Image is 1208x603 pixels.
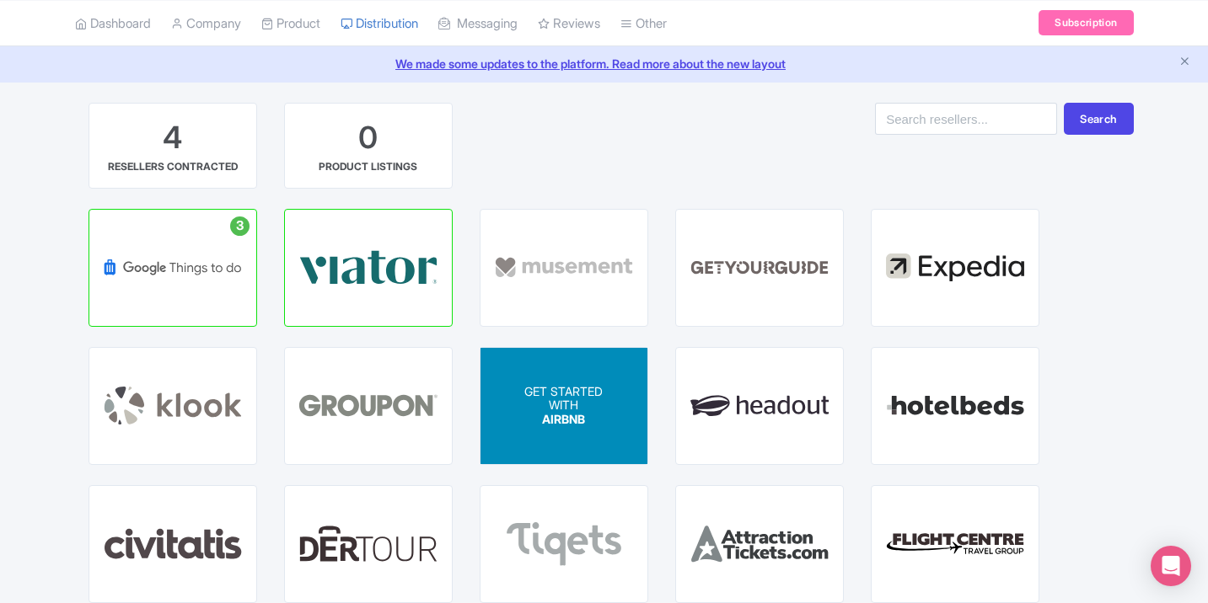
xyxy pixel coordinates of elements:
[875,103,1057,135] input: Search resellers...
[1151,546,1191,586] div: Open Intercom Messenger
[10,55,1198,72] a: We made some updates to the platform. Read more about the new layout
[108,159,238,174] div: RESELLERS CONTRACTED
[358,117,378,159] div: 0
[542,412,585,426] span: AIRBNB
[480,347,648,465] a: GET STARTED WITH AIRBNB
[319,159,417,174] div: PRODUCT LISTINGS
[1178,53,1191,72] button: Close announcement
[89,103,257,189] a: 4 RESELLERS CONTRACTED
[89,209,257,327] a: 3
[1039,10,1133,35] a: Subscription
[1064,103,1133,135] button: Search
[524,398,603,413] p: WITH
[284,103,453,189] a: 0 PRODUCT LISTINGS
[524,383,603,398] span: GET STARTED
[163,117,182,159] div: 4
